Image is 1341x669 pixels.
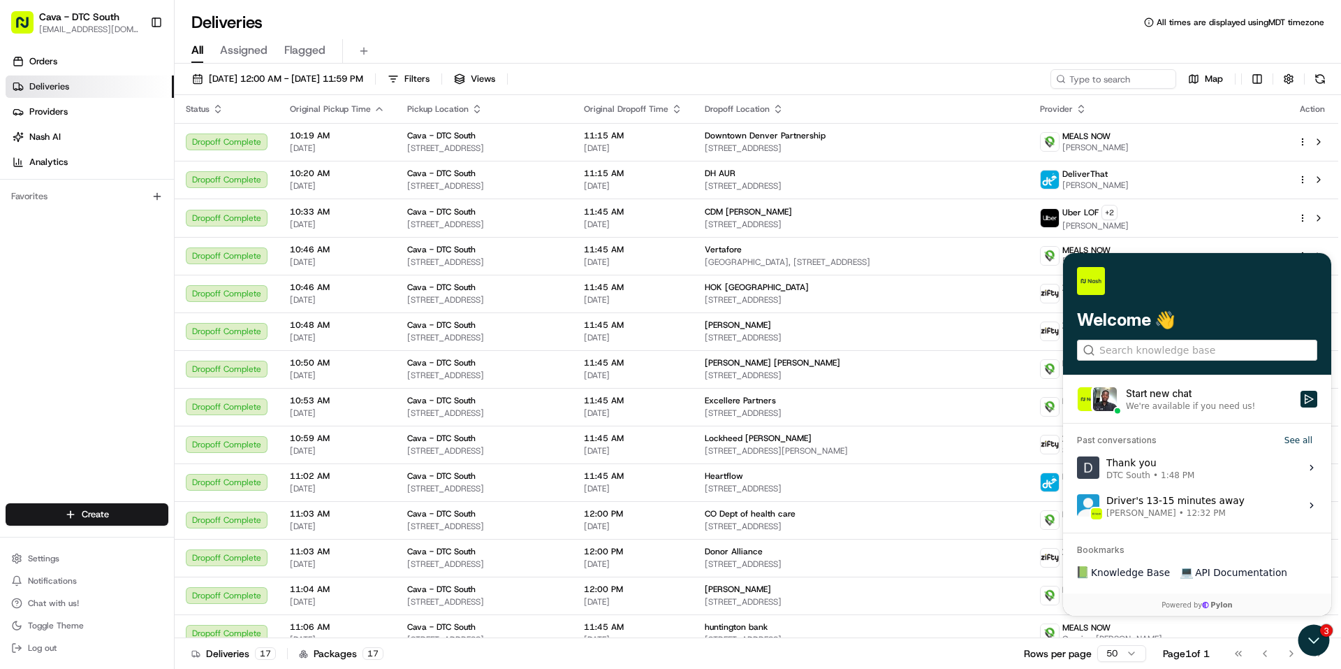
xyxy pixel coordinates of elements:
[1062,331,1129,343] span: [PERSON_NAME]
[584,319,682,331] span: 11:45 AM
[6,6,145,39] button: Cava - DTC South[EMAIL_ADDRESS][DOMAIN_NAME]
[1062,142,1129,153] span: [PERSON_NAME]
[407,332,562,343] span: [STREET_ADDRESS]
[584,634,682,645] span: [DATE]
[407,470,476,482] span: Cava - DTC South
[290,408,385,419] span: [DATE]
[584,357,682,368] span: 11:45 AM
[1062,358,1111,369] span: MEALS NOW
[584,483,682,494] span: [DATE]
[1062,294,1129,305] span: [PERSON_NAME]
[1062,180,1129,191] span: [PERSON_NAME]
[407,282,476,293] span: Cava - DTC South
[299,647,383,661] div: Packages
[584,584,682,595] span: 12:00 PM
[39,10,119,24] button: Cava - DTC South
[1041,473,1059,491] img: profile_deliverthat_partner.png
[290,483,385,494] span: [DATE]
[705,634,1018,645] span: [STREET_ADDRESS]
[1041,587,1059,605] img: melas_now_logo.png
[1050,69,1176,89] input: Type to search
[407,130,476,141] span: Cava - DTC South
[290,621,385,633] span: 11:06 AM
[584,180,682,192] span: [DATE]
[584,103,668,115] span: Original Dropoff Time
[1062,256,1129,267] span: [PERSON_NAME]
[584,282,682,293] span: 11:45 AM
[191,42,203,59] span: All
[1062,509,1111,520] span: MEALS NOW
[6,101,174,123] a: Providers
[705,596,1018,607] span: [STREET_ADDRESS]
[1041,247,1059,265] img: melas_now_logo.png
[584,596,682,607] span: [DATE]
[290,180,385,192] span: [DATE]
[186,103,210,115] span: Status
[6,549,168,568] button: Settings
[705,408,1018,419] span: [STREET_ADDRESS]
[1041,398,1059,416] img: melas_now_logo.png
[39,24,139,35] span: [EMAIL_ADDRESS][DOMAIN_NAME]
[6,151,174,173] a: Analytics
[584,508,682,519] span: 12:00 PM
[448,69,501,89] button: Views
[290,332,385,343] span: [DATE]
[407,559,562,570] span: [STREET_ADDRESS]
[6,616,168,635] button: Toggle Theme
[290,546,385,557] span: 11:03 AM
[407,483,562,494] span: [STREET_ADDRESS]
[209,73,363,85] span: [DATE] 12:00 AM - [DATE] 11:59 PM
[584,445,682,456] span: [DATE]
[290,143,385,154] span: [DATE]
[407,219,562,230] span: [STREET_ADDRESS]
[584,168,682,179] span: 11:15 AM
[1062,471,1108,482] span: DeliverThat
[191,11,263,34] h1: Deliveries
[290,508,385,519] span: 11:03 AM
[705,483,1018,494] span: [STREET_ADDRESS]
[705,319,771,331] span: [PERSON_NAME]
[705,445,1018,456] span: [STREET_ADDRESS][PERSON_NAME]
[191,647,276,661] div: Deliveries
[1041,549,1059,567] img: zifty-logo-trans-sq.png
[1024,647,1092,661] p: Rows per page
[29,80,69,93] span: Deliveries
[705,521,1018,532] span: [STREET_ADDRESS]
[290,470,385,482] span: 11:02 AM
[407,596,562,607] span: [STREET_ADDRESS]
[220,42,268,59] span: Assigned
[407,408,562,419] span: [STREET_ADDRESS]
[1063,253,1331,616] iframe: Customer support window
[1296,623,1334,661] iframe: Open customer support
[407,621,476,633] span: Cava - DTC South
[407,244,476,255] span: Cava - DTC South
[705,357,840,368] span: [PERSON_NAME] [PERSON_NAME]
[407,508,476,519] span: Cava - DTC South
[705,559,1018,570] span: [STREET_ADDRESS]
[1062,445,1162,456] span: Samher [PERSON_NAME]
[407,103,469,115] span: Pickup Location
[471,73,495,85] span: Views
[705,470,743,482] span: Heartflow
[705,257,1018,268] span: [GEOGRAPHIC_DATA], [STREET_ADDRESS]
[1041,285,1059,303] img: zifty-logo-trans-sq.png
[1062,633,1162,645] span: Caprice [PERSON_NAME]
[28,553,59,564] span: Settings
[6,503,168,526] button: Create
[1298,103,1327,115] div: Action
[1062,520,1129,531] span: [PERSON_NAME]
[28,575,77,587] span: Notifications
[362,647,383,660] div: 17
[705,546,763,557] span: Donor Alliance
[1041,133,1059,151] img: melas_now_logo.png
